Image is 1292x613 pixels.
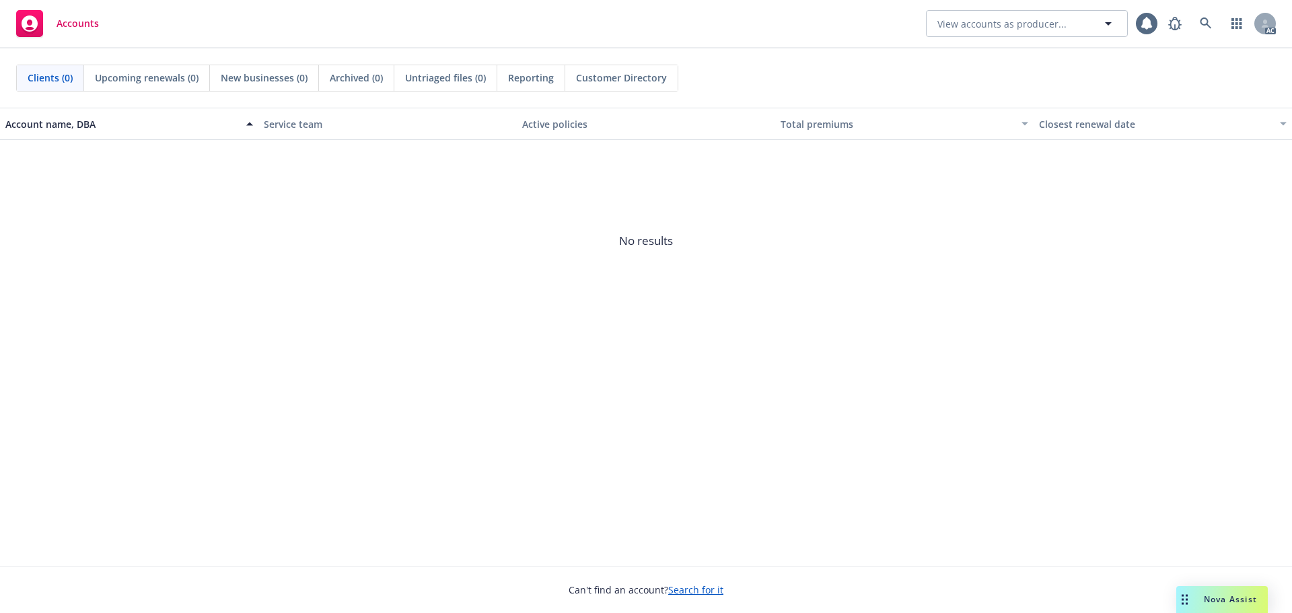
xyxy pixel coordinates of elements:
div: Active policies [522,117,770,131]
button: Active policies [517,108,775,140]
span: View accounts as producer... [937,17,1067,31]
button: Closest renewal date [1034,108,1292,140]
div: Closest renewal date [1039,117,1272,131]
div: Account name, DBA [5,117,238,131]
div: Total premiums [781,117,1013,131]
span: Clients (0) [28,71,73,85]
button: Nova Assist [1176,586,1268,613]
span: Untriaged files (0) [405,71,486,85]
a: Search [1192,10,1219,37]
span: New businesses (0) [221,71,308,85]
a: Search for it [668,583,723,596]
span: Archived (0) [330,71,383,85]
a: Report a Bug [1161,10,1188,37]
span: Nova Assist [1204,593,1257,605]
a: Switch app [1223,10,1250,37]
div: Service team [264,117,511,131]
div: Drag to move [1176,586,1193,613]
span: Upcoming renewals (0) [95,71,199,85]
button: View accounts as producer... [926,10,1128,37]
button: Service team [258,108,517,140]
span: Customer Directory [576,71,667,85]
span: Can't find an account? [569,583,723,597]
button: Total premiums [775,108,1034,140]
span: Accounts [57,18,99,29]
span: Reporting [508,71,554,85]
a: Accounts [11,5,104,42]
